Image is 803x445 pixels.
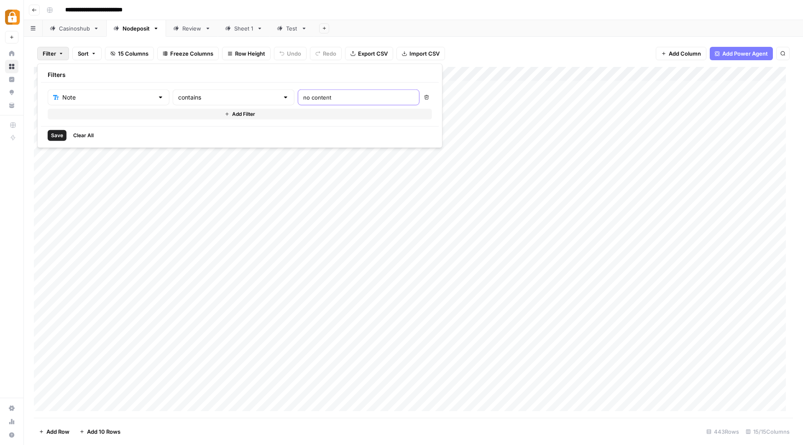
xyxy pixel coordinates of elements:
[669,49,701,58] span: Add Column
[358,49,388,58] span: Export CSV
[5,86,18,99] a: Opportunities
[656,47,706,60] button: Add Column
[5,402,18,415] a: Settings
[742,425,793,438] div: 15/15 Columns
[232,110,255,118] span: Add Filter
[73,132,94,139] span: Clear All
[5,7,18,28] button: Workspace: Adzz
[43,49,56,58] span: Filter
[34,425,74,438] button: Add Row
[37,64,442,148] div: Filter
[106,20,166,37] a: Nodeposit
[105,47,154,60] button: 15 Columns
[722,49,768,58] span: Add Power Agent
[5,99,18,112] a: Your Data
[46,427,69,436] span: Add Row
[286,24,298,33] div: Test
[41,67,439,83] div: Filters
[123,24,150,33] div: Nodeposit
[182,24,202,33] div: Review
[87,427,120,436] span: Add 10 Rows
[218,20,270,37] a: Sheet 1
[51,132,63,139] span: Save
[270,20,314,37] a: Test
[323,49,336,58] span: Redo
[5,428,18,442] button: Help + Support
[5,415,18,428] a: Usage
[710,47,773,60] button: Add Power Agent
[170,49,213,58] span: Freeze Columns
[78,49,89,58] span: Sort
[70,130,97,141] button: Clear All
[274,47,307,60] button: Undo
[43,20,106,37] a: Casinoshub
[409,49,440,58] span: Import CSV
[48,130,66,141] button: Save
[703,425,742,438] div: 443 Rows
[345,47,393,60] button: Export CSV
[310,47,342,60] button: Redo
[5,73,18,86] a: Insights
[72,47,102,60] button: Sort
[157,47,219,60] button: Freeze Columns
[222,47,271,60] button: Row Height
[74,425,125,438] button: Add 10 Rows
[234,24,253,33] div: Sheet 1
[5,60,18,73] a: Browse
[37,47,69,60] button: Filter
[48,109,432,120] button: Add Filter
[62,93,154,102] input: Note
[166,20,218,37] a: Review
[287,49,301,58] span: Undo
[118,49,148,58] span: 15 Columns
[5,47,18,60] a: Home
[59,24,90,33] div: Casinoshub
[5,10,20,25] img: Adzz Logo
[178,93,279,102] input: contains
[396,47,445,60] button: Import CSV
[235,49,265,58] span: Row Height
